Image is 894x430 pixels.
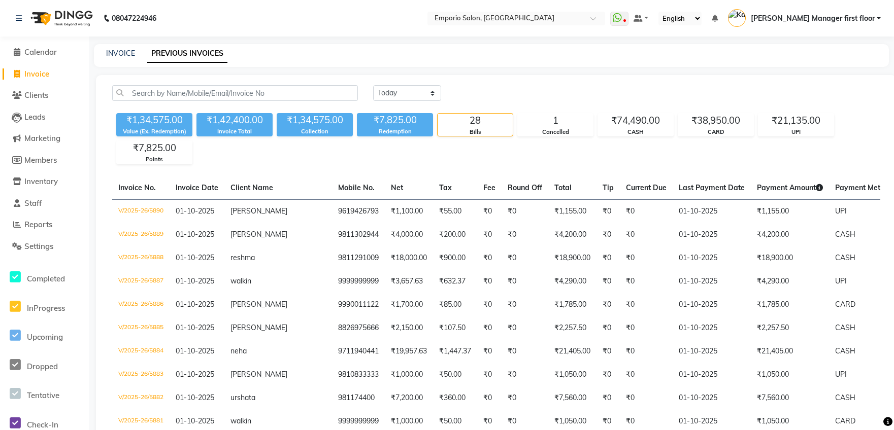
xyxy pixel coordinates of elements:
td: ₹0 [620,246,673,270]
td: ₹2,257.50 [548,316,597,340]
td: ₹0 [502,293,548,316]
span: Clients [24,90,48,100]
span: Check-In [27,420,58,429]
td: ₹0 [477,223,502,246]
span: [PERSON_NAME] Manager first floor [751,13,875,24]
td: ₹18,900.00 [751,246,829,270]
td: ₹7,560.00 [751,386,829,410]
td: 01-10-2025 [673,246,751,270]
td: ₹900.00 [433,246,477,270]
span: Calendar [24,47,57,57]
td: ₹0 [620,340,673,363]
td: ₹50.00 [433,363,477,386]
td: ₹0 [502,340,548,363]
td: ₹632.37 [433,270,477,293]
td: ₹0 [620,386,673,410]
td: ₹0 [597,270,620,293]
td: ₹55.00 [433,199,477,223]
td: ₹2,150.00 [385,316,433,340]
span: CARD [835,416,855,425]
input: Search by Name/Mobile/Email/Invoice No [112,85,358,101]
td: ₹1,155.00 [548,199,597,223]
span: Mobile No. [338,183,375,192]
a: Inventory [3,176,86,188]
div: Value (Ex. Redemption) [116,127,192,136]
td: ₹0 [502,363,548,386]
span: CARD [835,300,855,309]
td: ₹7,200.00 [385,386,433,410]
span: 01-10-2025 [176,276,214,285]
span: walk [230,276,246,285]
span: [PERSON_NAME] [230,300,287,309]
td: ₹0 [597,316,620,340]
div: ₹7,825.00 [117,141,192,155]
a: Staff [3,198,86,209]
td: ₹3,657.63 [385,270,433,293]
td: ₹0 [597,223,620,246]
span: Reports [24,220,52,229]
div: ₹21,135.00 [758,114,834,128]
a: Marketing [3,133,86,145]
td: ₹4,290.00 [751,270,829,293]
td: ₹0 [620,363,673,386]
td: 8826975666 [332,316,385,340]
span: 01-10-2025 [176,416,214,425]
td: 01-10-2025 [673,199,751,223]
td: ₹0 [620,270,673,293]
div: Invoice Total [196,127,273,136]
td: ₹0 [597,246,620,270]
td: ₹1,050.00 [751,363,829,386]
a: Reports [3,219,86,231]
div: 28 [438,114,513,128]
td: V/2025-26/5890 [112,199,170,223]
span: Dropped [27,362,58,371]
div: ₹1,34,575.00 [116,113,192,127]
td: 9811302944 [332,223,385,246]
span: [PERSON_NAME] [230,370,287,379]
td: ₹0 [477,386,502,410]
td: ₹1,785.00 [751,293,829,316]
span: Tip [603,183,614,192]
span: neha [230,346,247,355]
span: walk [230,416,246,425]
span: Last Payment Date [679,183,745,192]
td: ₹0 [620,316,673,340]
td: ₹18,900.00 [548,246,597,270]
td: ₹0 [502,199,548,223]
span: Current Due [626,183,667,192]
div: ₹38,950.00 [678,114,753,128]
span: UPI [835,370,847,379]
span: 01-10-2025 [176,370,214,379]
span: [PERSON_NAME] [230,323,287,332]
td: ₹1,785.00 [548,293,597,316]
td: 01-10-2025 [673,270,751,293]
td: ₹1,700.00 [385,293,433,316]
td: V/2025-26/5889 [112,223,170,246]
td: ₹19,957.63 [385,340,433,363]
td: 01-10-2025 [673,386,751,410]
td: ₹0 [502,223,548,246]
span: Fee [483,183,495,192]
span: 01-10-2025 [176,323,214,332]
td: V/2025-26/5887 [112,270,170,293]
span: Completed [27,274,65,283]
td: 01-10-2025 [673,363,751,386]
td: ₹4,290.00 [548,270,597,293]
img: logo [26,4,95,32]
span: UPI [835,276,847,285]
a: Calendar [3,47,86,58]
div: Bills [438,128,513,136]
td: ₹0 [477,316,502,340]
img: Kanika Manager first floor [728,9,746,27]
span: 01-10-2025 [176,300,214,309]
span: Invoice No. [118,183,156,192]
span: 01-10-2025 [176,230,214,239]
td: ₹0 [502,316,548,340]
td: ₹0 [477,293,502,316]
td: ₹1,050.00 [548,363,597,386]
td: ₹0 [477,340,502,363]
td: ₹18,000.00 [385,246,433,270]
td: ₹0 [620,223,673,246]
td: V/2025-26/5883 [112,363,170,386]
td: 01-10-2025 [673,316,751,340]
